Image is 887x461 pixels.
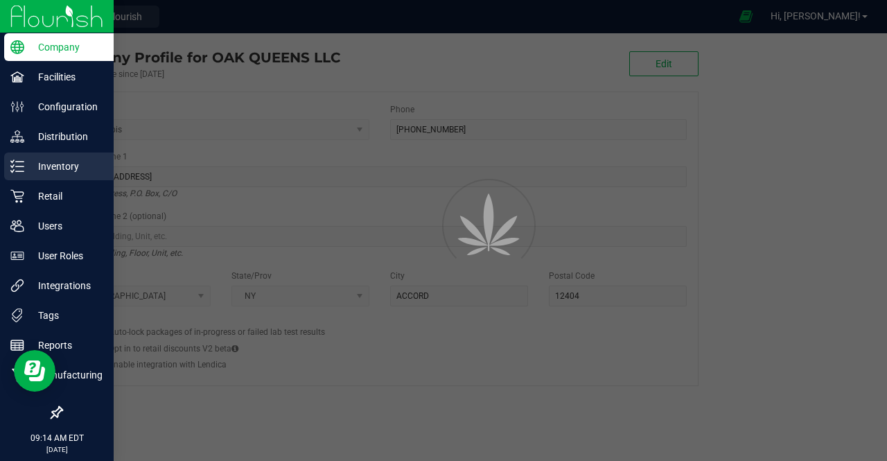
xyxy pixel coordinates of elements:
[6,444,107,455] p: [DATE]
[10,40,24,54] inline-svg: Company
[10,368,24,382] inline-svg: Manufacturing
[6,432,107,444] p: 09:14 AM EDT
[10,70,24,84] inline-svg: Facilities
[10,159,24,173] inline-svg: Inventory
[10,249,24,263] inline-svg: User Roles
[24,218,107,234] p: Users
[24,158,107,175] p: Inventory
[24,247,107,264] p: User Roles
[10,279,24,293] inline-svg: Integrations
[10,219,24,233] inline-svg: Users
[24,307,107,324] p: Tags
[24,39,107,55] p: Company
[24,128,107,145] p: Distribution
[10,338,24,352] inline-svg: Reports
[10,130,24,143] inline-svg: Distribution
[24,98,107,115] p: Configuration
[24,337,107,354] p: Reports
[24,277,107,294] p: Integrations
[10,100,24,114] inline-svg: Configuration
[24,188,107,205] p: Retail
[10,189,24,203] inline-svg: Retail
[24,69,107,85] p: Facilities
[14,350,55,392] iframe: Resource center
[24,367,107,383] p: Manufacturing
[10,308,24,322] inline-svg: Tags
